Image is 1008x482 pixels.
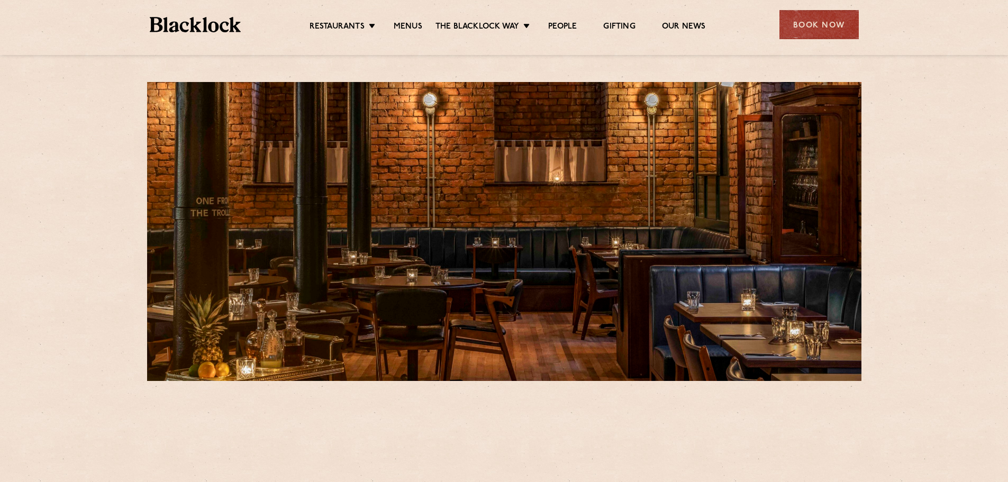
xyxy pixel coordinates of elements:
a: Our News [662,22,706,33]
a: The Blacklock Way [435,22,519,33]
a: Gifting [603,22,635,33]
div: Book Now [779,10,859,39]
a: Restaurants [310,22,365,33]
a: Menus [394,22,422,33]
img: BL_Textured_Logo-footer-cropped.svg [150,17,241,32]
a: People [548,22,577,33]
